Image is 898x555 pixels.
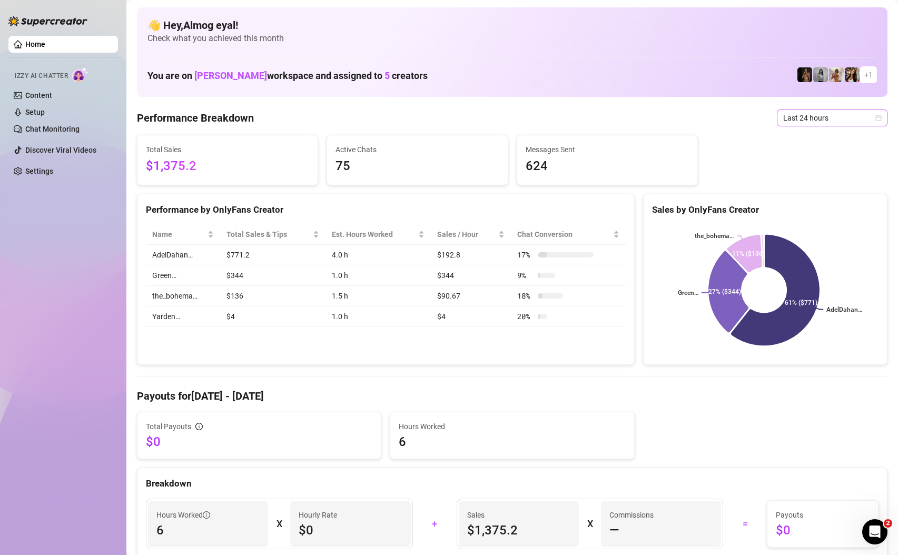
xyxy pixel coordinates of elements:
[194,70,267,81] span: [PERSON_NAME]
[147,18,877,33] h4: 👋 Hey, Almog eyal !
[399,433,625,450] span: 6
[220,306,325,327] td: $4
[431,306,511,327] td: $4
[677,289,698,296] text: Green…
[220,265,325,286] td: $344
[335,144,499,155] span: Active Chats
[845,67,860,82] img: AdelDahan
[729,516,761,532] div: =
[25,108,45,116] a: Setup
[587,516,593,532] div: X
[220,245,325,265] td: $771.2
[203,511,210,519] span: info-circle
[431,265,511,286] td: $344
[137,111,254,125] h4: Performance Breakdown
[25,146,96,154] a: Discover Viral Videos
[277,516,282,532] div: X
[325,286,431,306] td: 1.5 h
[299,522,402,539] span: $0
[325,265,431,286] td: 1.0 h
[517,311,534,322] span: 20 %
[332,229,417,240] div: Est. Hours Worked
[517,290,534,302] span: 18 %
[384,70,390,81] span: 5
[299,509,337,521] article: Hourly Rate
[526,144,689,155] span: Messages Sent
[72,67,88,82] img: AI Chatter
[862,519,887,544] iframe: Intercom live chat
[335,156,499,176] span: 75
[609,509,654,521] article: Commissions
[776,522,870,539] span: $0
[431,224,511,245] th: Sales / Hour
[195,423,203,430] span: info-circle
[826,306,862,313] text: AdelDahan…
[8,16,87,26] img: logo-BBDzfeDw.svg
[325,306,431,327] td: 1.0 h
[25,91,52,100] a: Content
[146,286,220,306] td: the_bohema…
[25,167,53,175] a: Settings
[783,110,881,126] span: Last 24 hours
[156,509,210,521] span: Hours Worked
[609,522,619,539] span: —
[146,306,220,327] td: Yarden…
[813,67,828,82] img: A
[517,270,534,281] span: 9 %
[146,144,309,155] span: Total Sales
[652,203,879,217] div: Sales by OnlyFans Creator
[797,67,812,82] img: the_bohema
[884,519,892,528] span: 2
[137,389,887,403] h4: Payouts for [DATE] - [DATE]
[431,286,511,306] td: $90.67
[864,69,873,81] span: + 1
[146,265,220,286] td: Green…
[25,40,45,48] a: Home
[467,509,570,521] span: Sales
[15,71,68,81] span: Izzy AI Chatter
[511,224,625,245] th: Chat Conversion
[776,509,870,521] span: Payouts
[419,516,450,532] div: +
[399,421,625,432] span: Hours Worked
[875,115,882,121] span: calendar
[146,433,372,450] span: $0
[220,224,325,245] th: Total Sales & Tips
[437,229,496,240] span: Sales / Hour
[829,67,844,82] img: Green
[431,245,511,265] td: $192.8
[146,203,626,217] div: Performance by OnlyFans Creator
[517,249,534,261] span: 17 %
[25,125,80,133] a: Chat Monitoring
[325,245,431,265] td: 4.0 h
[146,156,309,176] span: $1,375.2
[146,224,220,245] th: Name
[695,232,734,240] text: the_bohema…
[220,286,325,306] td: $136
[226,229,310,240] span: Total Sales & Tips
[517,229,610,240] span: Chat Conversion
[147,33,877,44] span: Check what you achieved this month
[146,421,191,432] span: Total Payouts
[146,245,220,265] td: AdelDahan…
[467,522,570,539] span: $1,375.2
[152,229,205,240] span: Name
[146,477,879,491] div: Breakdown
[156,522,260,539] span: 6
[526,156,689,176] span: 624
[147,70,428,82] h1: You are on workspace and assigned to creators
